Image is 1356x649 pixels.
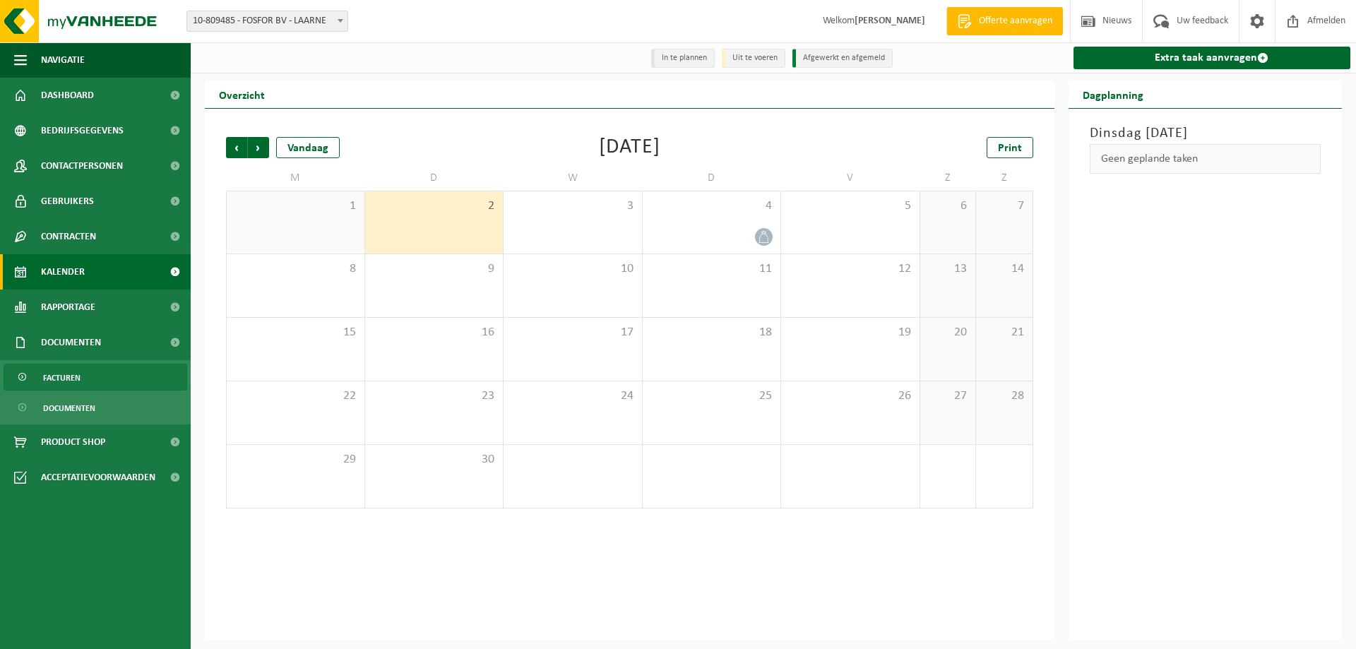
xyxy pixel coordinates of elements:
a: Extra taak aanvragen [1073,47,1351,69]
span: 22 [234,388,357,404]
span: 9 [372,261,496,277]
td: M [226,165,365,191]
span: 8 [234,261,357,277]
span: Product Shop [41,424,105,460]
span: 20 [927,325,969,340]
span: 28 [983,388,1025,404]
li: In te plannen [651,49,715,68]
a: Documenten [4,394,187,421]
span: 23 [372,388,496,404]
span: Contactpersonen [41,148,123,184]
span: 3 [511,198,635,214]
span: Rapportage [41,290,95,325]
span: 13 [927,261,969,277]
h2: Dagplanning [1069,81,1158,108]
span: 18 [650,325,774,340]
span: 10-809485 - FOSFOR BV - LAARNE [186,11,348,32]
span: Facturen [43,364,81,391]
span: 10-809485 - FOSFOR BV - LAARNE [187,11,347,31]
span: 12 [788,261,912,277]
span: Contracten [41,219,96,254]
span: Volgende [248,137,269,158]
h3: Dinsdag [DATE] [1090,123,1321,144]
span: Bedrijfsgegevens [41,113,124,148]
a: Facturen [4,364,187,391]
td: D [365,165,504,191]
span: 10 [511,261,635,277]
span: 26 [788,388,912,404]
span: 5 [788,198,912,214]
span: 11 [650,261,774,277]
span: 15 [234,325,357,340]
td: V [781,165,920,191]
td: W [504,165,643,191]
span: Offerte aanvragen [975,14,1056,28]
div: Vandaag [276,137,340,158]
span: 25 [650,388,774,404]
span: 29 [234,452,357,468]
li: Afgewerkt en afgemeld [792,49,893,68]
span: 16 [372,325,496,340]
div: [DATE] [599,137,660,158]
h2: Overzicht [205,81,279,108]
td: D [643,165,782,191]
span: Documenten [43,395,95,422]
span: 6 [927,198,969,214]
span: 27 [927,388,969,404]
a: Print [987,137,1033,158]
span: 30 [372,452,496,468]
span: 1 [234,198,357,214]
span: Dashboard [41,78,94,113]
span: Navigatie [41,42,85,78]
a: Offerte aanvragen [946,7,1063,35]
span: 21 [983,325,1025,340]
span: Kalender [41,254,85,290]
span: Vorige [226,137,247,158]
span: 7 [983,198,1025,214]
td: Z [920,165,977,191]
strong: [PERSON_NAME] [855,16,925,26]
td: Z [976,165,1033,191]
span: 4 [650,198,774,214]
div: Geen geplande taken [1090,144,1321,174]
span: Acceptatievoorwaarden [41,460,155,495]
span: Documenten [41,325,101,360]
li: Uit te voeren [722,49,785,68]
span: 24 [511,388,635,404]
span: Gebruikers [41,184,94,219]
span: 19 [788,325,912,340]
span: 17 [511,325,635,340]
span: 2 [372,198,496,214]
span: 14 [983,261,1025,277]
span: Print [998,143,1022,154]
